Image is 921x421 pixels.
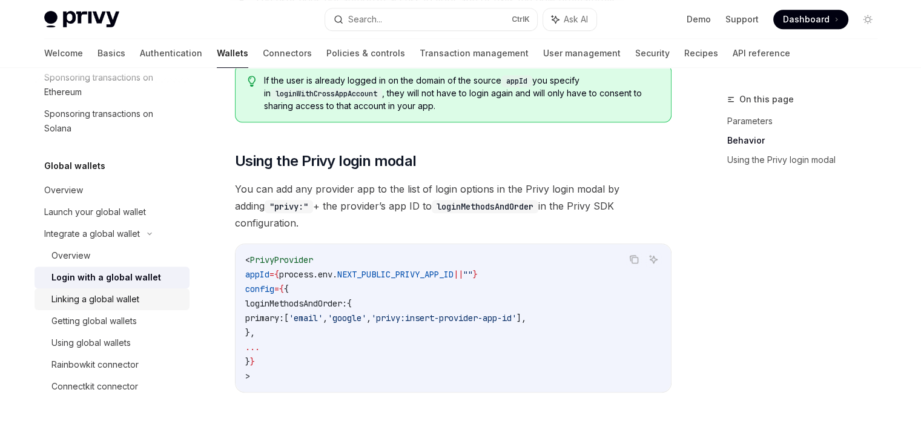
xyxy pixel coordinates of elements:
[783,13,830,25] span: Dashboard
[35,376,190,397] a: Connectkit connector
[35,179,190,201] a: Overview
[501,75,532,87] code: appId
[35,245,190,267] a: Overview
[245,342,260,353] span: ...
[250,356,255,367] span: }
[323,313,328,323] span: ,
[35,354,190,376] a: Rainbowkit connector
[543,8,596,30] button: Ask AI
[432,200,538,213] code: loginMethodsAndOrder
[35,332,190,354] a: Using global wallets
[51,248,90,263] div: Overview
[739,92,794,107] span: On this page
[727,111,887,131] a: Parameters
[517,313,526,323] span: ],
[366,313,371,323] span: ,
[337,269,454,280] span: NEXT_PUBLIC_PRIVY_APP_ID
[687,13,711,25] a: Demo
[51,336,131,350] div: Using global wallets
[289,313,323,323] span: 'email'
[284,283,289,294] span: {
[325,8,537,30] button: Search...CtrlK
[725,13,759,25] a: Support
[733,39,790,68] a: API reference
[235,151,417,171] span: Using the Privy login modal
[51,357,139,372] div: Rainbowkit connector
[140,39,202,68] a: Authentication
[44,205,146,219] div: Launch your global wallet
[245,371,250,382] span: >
[727,131,887,150] a: Behavior
[543,39,621,68] a: User management
[44,159,105,173] h5: Global wallets
[271,88,382,100] code: loginWithCrossAppAccount
[645,251,661,267] button: Ask AI
[264,75,658,112] span: If the user is already logged in on the domain of the source you specify in , they will not have ...
[35,103,190,139] a: Sponsoring transactions on Solana
[858,10,877,29] button: Toggle dark mode
[245,254,250,265] span: <
[626,251,642,267] button: Copy the contents from the code block
[35,310,190,332] a: Getting global wallets
[284,313,289,323] span: [
[245,356,250,367] span: }
[51,270,161,285] div: Login with a global wallet
[35,201,190,223] a: Launch your global wallet
[512,15,530,24] span: Ctrl K
[328,313,366,323] span: 'google'
[44,39,83,68] a: Welcome
[245,298,347,309] span: loginMethodsAndOrder:
[773,10,848,29] a: Dashboard
[44,227,140,241] div: Integrate a global wallet
[245,283,274,294] span: config
[245,269,269,280] span: appId
[454,269,463,280] span: ||
[51,379,138,394] div: Connectkit connector
[279,283,284,294] span: {
[44,107,182,136] div: Sponsoring transactions on Solana
[727,150,887,170] a: Using the Privy login modal
[245,327,255,338] span: },
[371,313,517,323] span: 'privy:insert-provider-app-id'
[635,39,670,68] a: Security
[235,181,672,231] span: You can add any provider app to the list of login options in the Privy login modal by adding + th...
[265,200,313,213] code: "privy:"
[274,269,279,280] span: {
[217,39,248,68] a: Wallets
[51,292,139,307] div: Linking a global wallet
[347,298,352,309] span: {
[332,269,337,280] span: .
[35,288,190,310] a: Linking a global wallet
[44,11,119,28] img: light logo
[274,283,279,294] span: =
[51,314,137,328] div: Getting global wallets
[420,39,529,68] a: Transaction management
[35,267,190,288] a: Login with a global wallet
[279,269,313,280] span: process
[250,254,313,265] span: PrivyProvider
[263,39,312,68] a: Connectors
[318,269,332,280] span: env
[684,39,718,68] a: Recipes
[44,183,83,197] div: Overview
[463,269,473,280] span: ""
[97,39,125,68] a: Basics
[326,39,405,68] a: Policies & controls
[473,269,478,280] span: }
[313,269,318,280] span: .
[348,12,382,27] div: Search...
[245,313,284,323] span: primary:
[269,269,274,280] span: =
[564,13,588,25] span: Ask AI
[248,76,256,87] svg: Tip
